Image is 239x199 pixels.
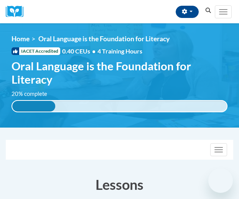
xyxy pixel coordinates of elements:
[12,59,227,86] span: Oral Language is the Foundation for Literacy
[12,90,56,98] label: 20% complete
[38,35,170,43] span: Oral Language is the Foundation for Literacy
[12,35,30,43] a: Home
[6,6,29,18] img: Logo brand
[12,101,55,112] div: 20% complete
[176,6,199,18] button: Account Settings
[92,47,96,55] span: •
[97,47,142,55] span: 4 Training Hours
[12,47,60,55] span: IACET Accredited
[203,6,214,15] button: Search
[62,47,97,55] span: 0.40 CEUs
[6,6,29,18] a: Cox Campus
[6,175,233,194] h3: Lessons
[208,168,233,193] iframe: Button to launch messaging window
